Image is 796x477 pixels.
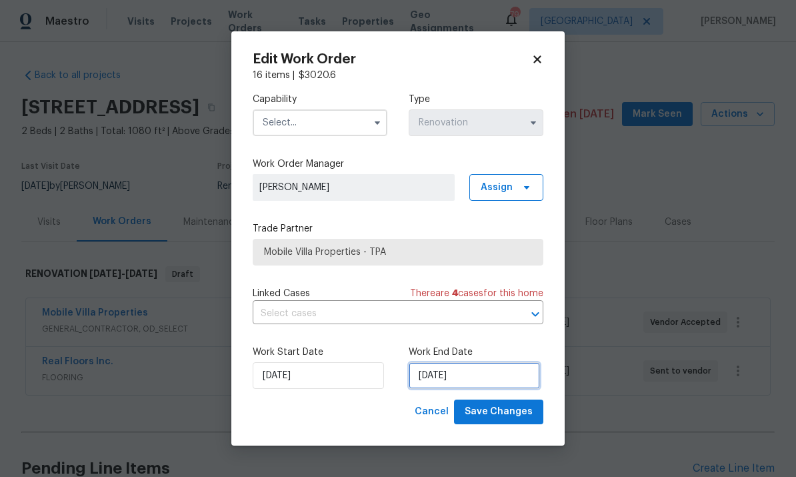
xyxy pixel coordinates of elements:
[415,404,449,420] span: Cancel
[253,109,387,136] input: Select...
[253,69,543,82] div: 16 items |
[409,93,543,106] label: Type
[253,157,543,171] label: Work Order Manager
[452,289,458,298] span: 4
[409,362,540,389] input: M/D/YYYY
[454,400,543,424] button: Save Changes
[299,71,336,80] span: $ 3020.6
[465,404,533,420] span: Save Changes
[526,305,545,324] button: Open
[409,400,454,424] button: Cancel
[410,287,543,300] span: There are case s for this home
[259,181,448,194] span: [PERSON_NAME]
[409,109,543,136] input: Select...
[369,115,385,131] button: Show options
[253,362,384,389] input: M/D/YYYY
[253,93,387,106] label: Capability
[253,287,310,300] span: Linked Cases
[253,346,387,359] label: Work Start Date
[409,346,543,359] label: Work End Date
[253,53,531,66] h2: Edit Work Order
[264,246,532,259] span: Mobile Villa Properties - TPA
[525,115,541,131] button: Show options
[253,222,543,235] label: Trade Partner
[253,304,506,324] input: Select cases
[481,181,513,194] span: Assign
